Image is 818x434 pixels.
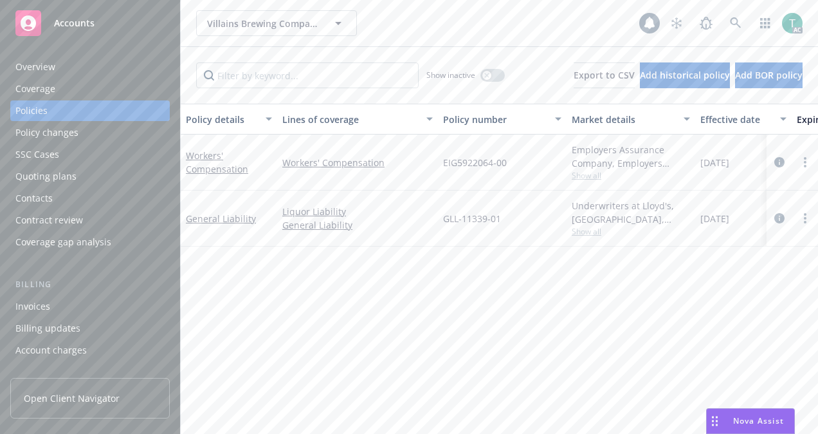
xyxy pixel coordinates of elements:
[572,143,690,170] div: Employers Assurance Company, Employers Insurance Group
[282,205,433,218] a: Liquor Liability
[24,392,120,405] span: Open Client Navigator
[282,156,433,169] a: Workers' Compensation
[15,296,50,317] div: Invoices
[186,149,248,175] a: Workers' Compensation
[752,10,778,36] a: Switch app
[772,155,787,170] a: circleInformation
[640,69,730,81] span: Add historical policy
[196,10,357,36] button: Villains Brewing Company LLC
[15,79,55,99] div: Coverage
[567,104,695,135] button: Market details
[10,362,170,382] a: Installment plans
[10,318,170,339] a: Billing updates
[282,113,419,126] div: Lines of coverage
[15,318,80,339] div: Billing updates
[695,104,792,135] button: Effective date
[10,232,170,252] a: Coverage gap analysis
[15,100,48,121] div: Policies
[15,340,87,361] div: Account charges
[10,144,170,165] a: SSC Cases
[574,69,635,81] span: Export to CSV
[10,296,170,317] a: Invoices
[438,104,567,135] button: Policy number
[572,113,676,126] div: Market details
[574,62,635,88] button: Export to CSV
[707,409,723,433] div: Drag to move
[54,18,95,28] span: Accounts
[772,211,787,226] a: circleInformation
[443,212,501,225] span: GLL-11339-01
[15,210,83,231] div: Contract review
[186,113,258,126] div: Policy details
[277,104,438,135] button: Lines of coverage
[10,122,170,143] a: Policy changes
[15,57,55,77] div: Overview
[735,62,803,88] button: Add BOR policy
[10,188,170,209] a: Contacts
[10,79,170,99] a: Coverage
[10,278,170,291] div: Billing
[10,166,170,187] a: Quoting plans
[10,340,170,361] a: Account charges
[196,62,419,88] input: Filter by keyword...
[10,210,170,231] a: Contract review
[572,226,690,237] span: Show all
[15,166,77,187] div: Quoting plans
[700,212,729,225] span: [DATE]
[693,10,719,36] a: Report a Bug
[282,218,433,232] a: General Liability
[181,104,277,135] button: Policy details
[10,57,170,77] a: Overview
[733,415,784,426] span: Nova Assist
[15,362,91,382] div: Installment plans
[664,10,689,36] a: Stop snowing
[10,100,170,121] a: Policies
[782,13,803,33] img: photo
[426,70,475,80] span: Show inactive
[797,211,813,226] a: more
[15,232,111,252] div: Coverage gap analysis
[723,10,749,36] a: Search
[15,144,59,165] div: SSC Cases
[10,5,170,41] a: Accounts
[572,199,690,226] div: Underwriters at Lloyd's, [GEOGRAPHIC_DATA], [PERSON_NAME] of [GEOGRAPHIC_DATA], RT Specialty Insu...
[443,113,547,126] div: Policy number
[797,155,813,170] a: more
[186,212,256,225] a: General Liability
[15,188,53,209] div: Contacts
[572,170,690,181] span: Show all
[443,156,507,169] span: EIG5922064-00
[640,62,730,88] button: Add historical policy
[700,156,729,169] span: [DATE]
[15,122,78,143] div: Policy changes
[207,17,318,30] span: Villains Brewing Company LLC
[706,408,795,434] button: Nova Assist
[700,113,772,126] div: Effective date
[735,69,803,81] span: Add BOR policy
